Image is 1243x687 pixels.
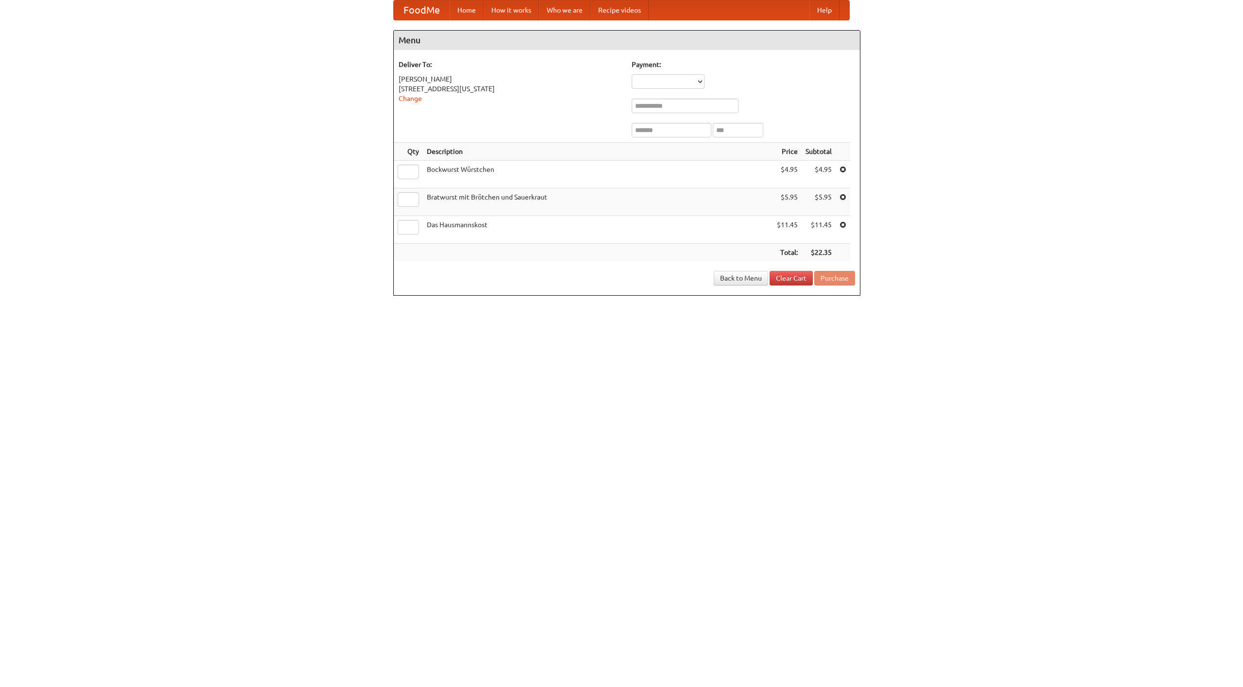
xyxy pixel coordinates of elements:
[770,271,813,285] a: Clear Cart
[802,143,836,161] th: Subtotal
[802,216,836,244] td: $11.45
[802,161,836,188] td: $4.95
[632,60,855,69] h5: Payment:
[423,161,773,188] td: Bockwurst Würstchen
[484,0,539,20] a: How it works
[809,0,840,20] a: Help
[539,0,590,20] a: Who we are
[399,74,622,84] div: [PERSON_NAME]
[714,271,768,285] a: Back to Menu
[394,0,450,20] a: FoodMe
[394,143,423,161] th: Qty
[773,244,802,262] th: Total:
[773,161,802,188] td: $4.95
[394,31,860,50] h4: Menu
[773,188,802,216] td: $5.95
[773,143,802,161] th: Price
[399,84,622,94] div: [STREET_ADDRESS][US_STATE]
[423,188,773,216] td: Bratwurst mit Brötchen und Sauerkraut
[773,216,802,244] td: $11.45
[590,0,649,20] a: Recipe videos
[399,95,422,102] a: Change
[802,188,836,216] td: $5.95
[399,60,622,69] h5: Deliver To:
[814,271,855,285] button: Purchase
[802,244,836,262] th: $22.35
[450,0,484,20] a: Home
[423,216,773,244] td: Das Hausmannskost
[423,143,773,161] th: Description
